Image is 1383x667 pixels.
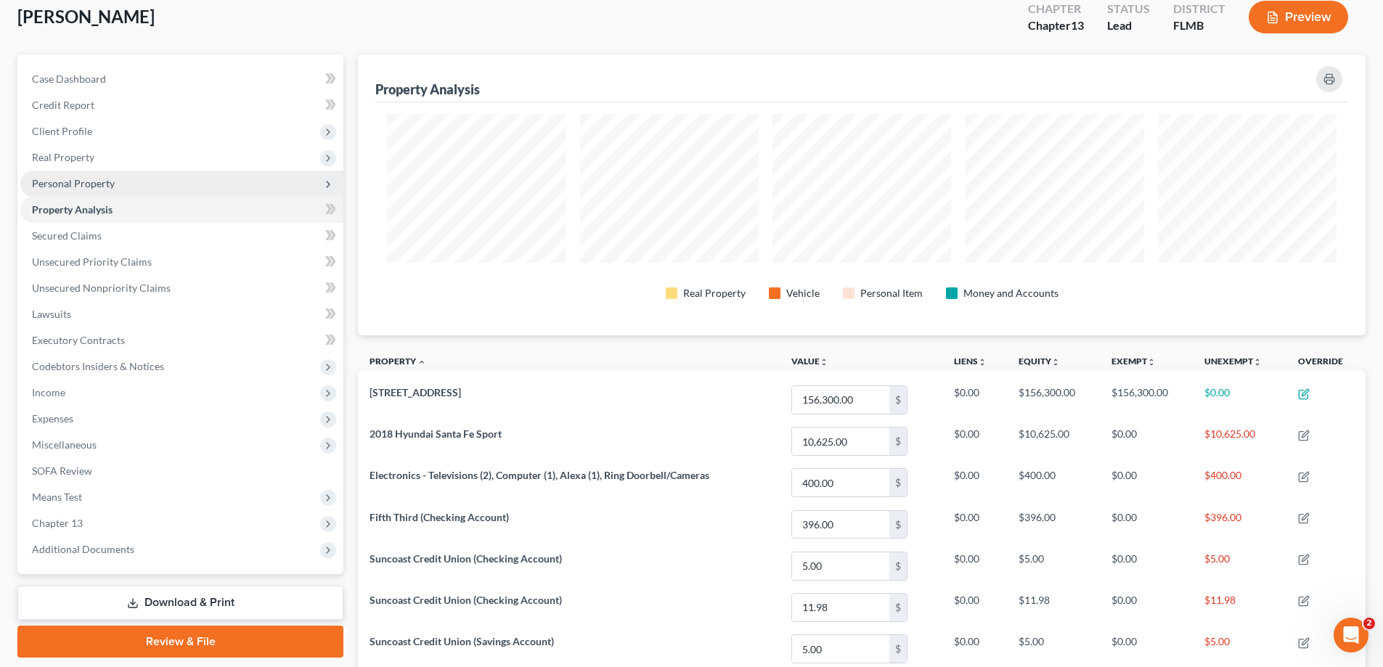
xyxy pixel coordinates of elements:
td: $0.00 [1193,379,1286,420]
td: $400.00 [1007,462,1100,504]
input: 0.00 [792,552,889,580]
span: Additional Documents [32,543,134,555]
input: 0.00 [792,469,889,496]
td: $11.98 [1193,586,1286,628]
span: Property Analysis [32,203,113,216]
td: $5.00 [1007,545,1100,586]
td: $400.00 [1193,462,1286,504]
a: Secured Claims [20,223,343,249]
span: [PERSON_NAME] [17,6,155,27]
td: $0.00 [942,421,1007,462]
a: Lawsuits [20,301,343,327]
i: unfold_more [820,358,828,367]
input: 0.00 [792,635,889,663]
div: Status [1107,1,1150,17]
a: Download & Print [17,586,343,620]
div: Property Analysis [375,81,480,98]
span: Case Dashboard [32,73,106,85]
a: Unexemptunfold_more [1204,356,1262,367]
span: Executory Contracts [32,334,125,346]
td: $0.00 [1100,545,1193,586]
iframe: Intercom live chat [1334,618,1368,652]
div: $ [889,511,907,539]
a: Equityunfold_more [1019,356,1060,367]
div: Personal Item [860,286,923,300]
a: Credit Report [20,92,343,118]
span: 2018 Hyundai Santa Fe Sport [370,427,502,440]
i: unfold_more [1051,358,1060,367]
span: [STREET_ADDRESS] [370,386,461,398]
td: $156,300.00 [1100,379,1193,420]
td: $0.00 [942,504,1007,545]
div: $ [889,594,907,621]
span: Means Test [32,491,82,503]
a: Property Analysis [20,197,343,223]
div: $ [889,552,907,580]
td: $0.00 [942,586,1007,628]
td: $0.00 [1100,586,1193,628]
button: Preview [1249,1,1348,33]
span: Client Profile [32,125,92,137]
td: $11.98 [1007,586,1100,628]
div: Real Property [683,286,746,300]
div: District [1173,1,1225,17]
td: $0.00 [1100,462,1193,504]
span: Real Property [32,151,94,163]
a: Valueunfold_more [791,356,828,367]
span: Fifth Third (Checking Account) [370,511,509,523]
td: $5.00 [1193,545,1286,586]
span: Personal Property [32,177,115,189]
span: Miscellaneous [32,438,97,451]
th: Override [1286,347,1366,380]
div: Money and Accounts [963,286,1058,300]
input: 0.00 [792,511,889,539]
span: Credit Report [32,99,94,111]
td: $10,625.00 [1193,421,1286,462]
span: Suncoast Credit Union (Checking Account) [370,552,562,565]
span: Lawsuits [32,308,71,320]
span: Unsecured Nonpriority Claims [32,282,171,294]
div: $ [889,635,907,663]
div: $ [889,427,907,455]
input: 0.00 [792,386,889,414]
a: Executory Contracts [20,327,343,353]
span: Chapter 13 [32,517,83,529]
span: Secured Claims [32,229,102,242]
div: $ [889,386,907,414]
span: Unsecured Priority Claims [32,255,152,268]
i: unfold_more [1253,358,1262,367]
td: $0.00 [942,545,1007,586]
i: expand_less [417,358,426,367]
div: FLMB [1173,17,1225,34]
span: 2 [1363,618,1375,629]
span: Suncoast Credit Union (Savings Account) [370,635,554,647]
span: Codebtors Insiders & Notices [32,360,164,372]
a: Case Dashboard [20,66,343,92]
span: SOFA Review [32,465,92,477]
td: $0.00 [1100,421,1193,462]
div: Vehicle [786,286,820,300]
span: Expenses [32,412,73,425]
td: $156,300.00 [1007,379,1100,420]
a: Property expand_less [370,356,426,367]
a: SOFA Review [20,458,343,484]
a: Liensunfold_more [954,356,987,367]
div: Lead [1107,17,1150,34]
a: Unsecured Priority Claims [20,249,343,275]
td: $0.00 [942,462,1007,504]
span: Income [32,386,65,398]
span: Electronics - Televisions (2), Computer (1), Alexa (1), Ring Doorbell/Cameras [370,469,709,481]
div: Chapter [1028,1,1084,17]
td: $0.00 [942,379,1007,420]
td: $10,625.00 [1007,421,1100,462]
i: unfold_more [1147,358,1156,367]
td: $396.00 [1193,504,1286,545]
td: $396.00 [1007,504,1100,545]
td: $0.00 [1100,504,1193,545]
a: Exemptunfold_more [1111,356,1156,367]
span: Suncoast Credit Union (Checking Account) [370,594,562,606]
div: Chapter [1028,17,1084,34]
input: 0.00 [792,427,889,455]
a: Unsecured Nonpriority Claims [20,275,343,301]
input: 0.00 [792,594,889,621]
